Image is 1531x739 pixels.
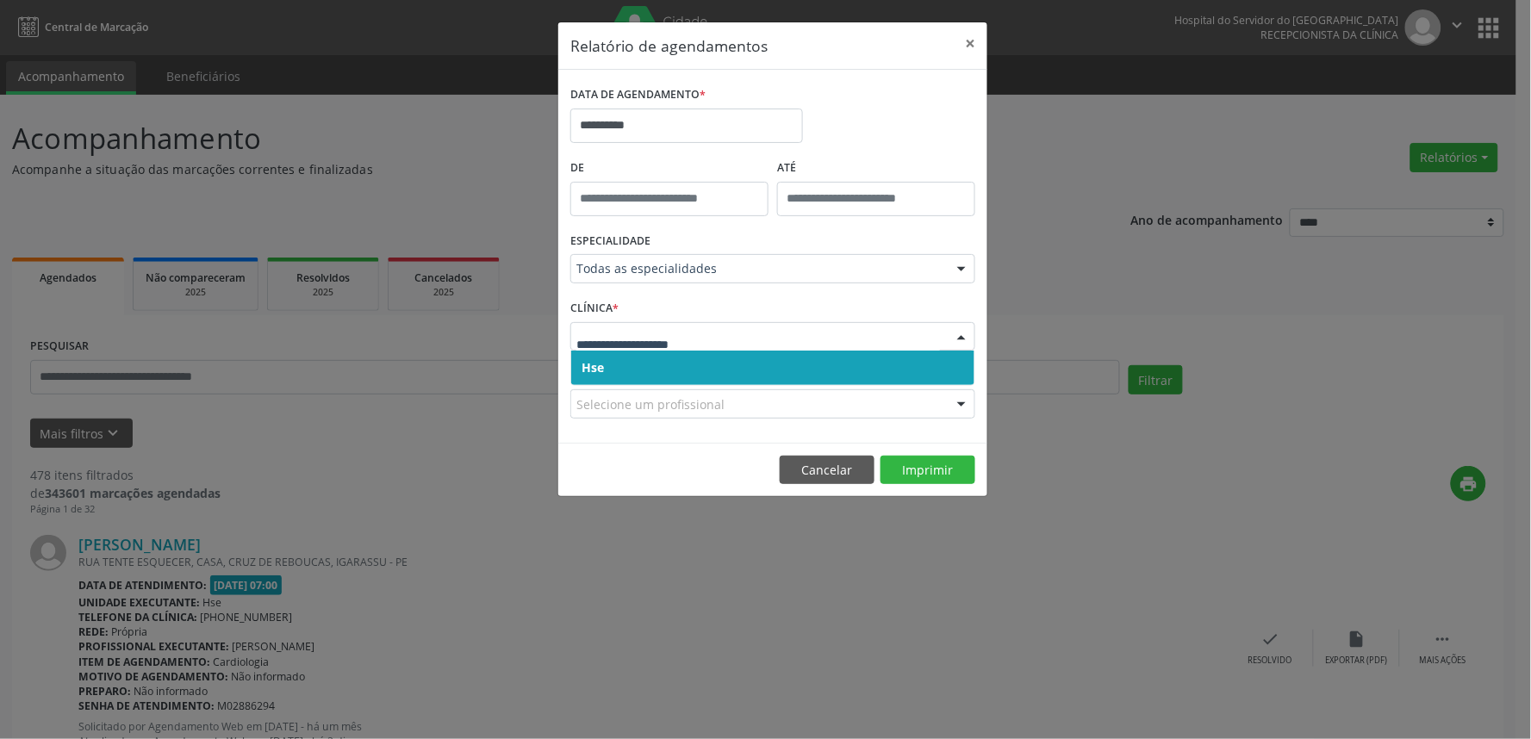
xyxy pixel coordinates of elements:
[570,155,769,182] label: De
[777,155,975,182] label: ATÉ
[780,456,874,485] button: Cancelar
[576,260,940,277] span: Todas as especialidades
[576,395,725,413] span: Selecione um profissional
[953,22,987,65] button: Close
[570,34,768,57] h5: Relatório de agendamentos
[881,456,975,485] button: Imprimir
[570,82,706,109] label: DATA DE AGENDAMENTO
[570,295,619,322] label: CLÍNICA
[582,359,604,376] span: Hse
[570,228,650,255] label: ESPECIALIDADE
